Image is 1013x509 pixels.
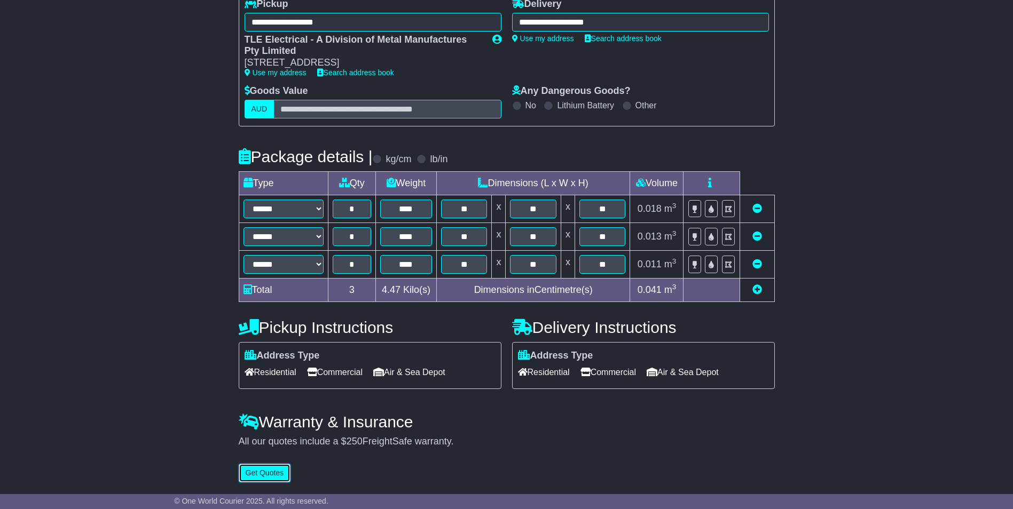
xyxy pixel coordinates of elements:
td: Qty [328,171,375,195]
a: Use my address [245,68,307,77]
td: Total [239,278,328,301]
a: Remove this item [752,203,762,214]
a: Use my address [512,34,574,43]
td: 3 [328,278,375,301]
td: x [492,195,506,222]
a: Remove this item [752,231,762,242]
label: Other [635,100,657,110]
td: x [561,222,575,250]
div: All our quotes include a $ FreightSafe warranty. [239,436,775,448]
td: Dimensions (L x W x H) [436,171,630,195]
span: Air & Sea Depot [373,364,445,380]
span: m [664,284,677,295]
div: [STREET_ADDRESS] [245,57,482,69]
a: Add new item [752,284,762,295]
td: Volume [630,171,684,195]
h4: Package details | [239,148,373,165]
td: Dimensions in Centimetre(s) [436,278,630,301]
span: m [664,203,677,214]
sup: 3 [672,202,677,210]
td: x [492,250,506,278]
a: Search address book [317,68,394,77]
sup: 3 [672,257,677,265]
button: Get Quotes [239,464,291,482]
label: No [525,100,536,110]
span: Residential [245,364,296,380]
sup: 3 [672,229,677,237]
td: Type [239,171,328,195]
div: TLE Electrical - A Division of Metal Manufactures Pty Limited [245,34,482,57]
label: AUD [245,100,274,118]
span: 0.018 [638,203,662,214]
h4: Delivery Instructions [512,319,775,336]
label: kg/cm [386,154,411,165]
sup: 3 [672,283,677,291]
span: 250 [347,436,363,447]
a: Remove this item [752,259,762,269]
span: m [664,231,677,242]
label: Address Type [518,350,593,362]
span: Commercial [580,364,636,380]
h4: Warranty & Insurance [239,413,775,431]
span: m [664,259,677,269]
h4: Pickup Instructions [239,319,501,336]
label: Address Type [245,350,320,362]
span: Residential [518,364,570,380]
span: Commercial [307,364,363,380]
span: Air & Sea Depot [647,364,719,380]
label: lb/in [430,154,447,165]
label: Any Dangerous Goods? [512,85,631,97]
td: x [492,222,506,250]
td: x [561,250,575,278]
span: 0.013 [638,231,662,242]
a: Search address book [585,34,662,43]
td: Weight [375,171,436,195]
span: © One World Courier 2025. All rights reserved. [174,497,328,505]
td: Kilo(s) [375,278,436,301]
span: 0.041 [638,284,662,295]
span: 4.47 [382,284,401,295]
label: Goods Value [245,85,308,97]
span: 0.011 [638,259,662,269]
td: x [561,195,575,222]
label: Lithium Battery [557,100,614,110]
